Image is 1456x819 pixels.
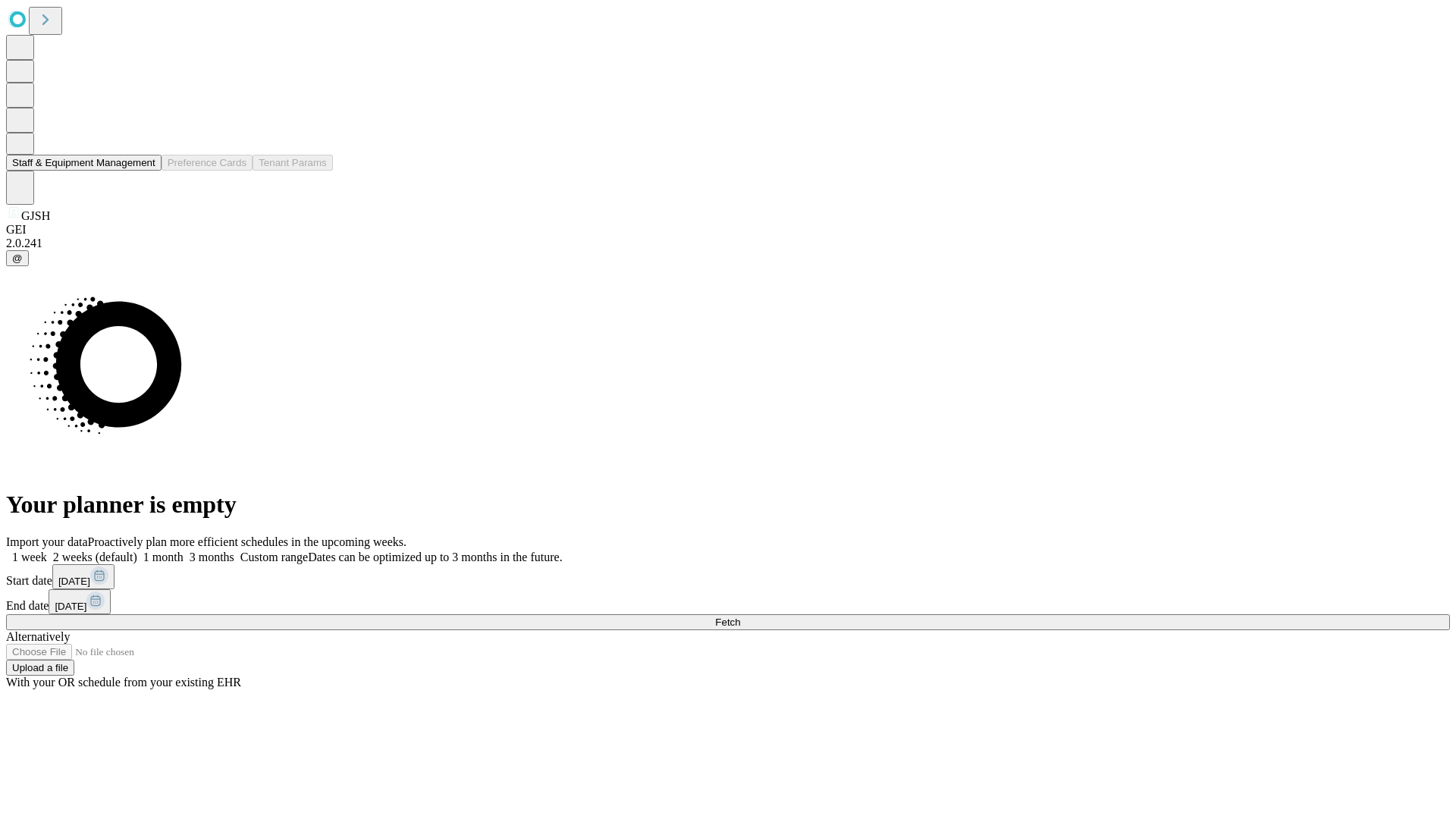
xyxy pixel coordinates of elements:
div: End date [6,589,1450,614]
span: GJSH [21,209,50,222]
span: With your OR schedule from your existing EHR [6,676,241,689]
button: Staff & Equipment Management [6,155,162,171]
div: GEI [6,223,1450,237]
span: 2 weeks (default) [53,551,137,563]
span: [DATE] [55,601,86,612]
span: Fetch [715,617,740,628]
span: Alternatively [6,630,70,643]
span: Import your data [6,535,88,548]
span: 1 week [12,551,47,563]
button: Fetch [6,614,1450,630]
span: 1 month [143,551,184,563]
button: @ [6,250,29,266]
span: @ [12,253,23,264]
h1: Your planner is empty [6,491,1450,519]
span: Dates can be optimized up to 3 months in the future. [308,551,562,563]
button: Preference Cards [162,155,253,171]
div: Start date [6,564,1450,589]
span: Custom range [240,551,308,563]
div: 2.0.241 [6,237,1450,250]
button: Upload a file [6,660,74,676]
span: 3 months [190,551,234,563]
button: [DATE] [49,589,111,614]
span: Proactively plan more efficient schedules in the upcoming weeks. [88,535,406,548]
button: [DATE] [52,564,115,589]
span: [DATE] [58,576,90,587]
button: Tenant Params [253,155,333,171]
